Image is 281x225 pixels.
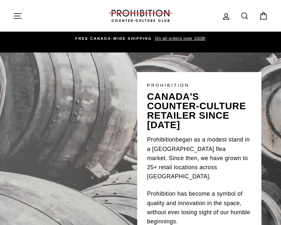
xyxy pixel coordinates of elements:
[15,35,266,42] a: FREE CANADA-WIDE SHIPPING On all orders over 100$!
[75,37,152,40] span: FREE CANADA-WIDE SHIPPING
[147,135,252,181] p: began as a modest stand in a [GEOGRAPHIC_DATA] flea market. Since then, we have grown to 25+ reta...
[153,36,206,41] span: On all orders over 100$!
[108,10,173,22] img: PROHIBITION COUNTER-CULTURE CLUB
[147,82,252,89] p: PROHIBITION
[147,92,252,130] p: canada's counter-culture retailer since [DATE]
[147,135,176,144] a: Prohibition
